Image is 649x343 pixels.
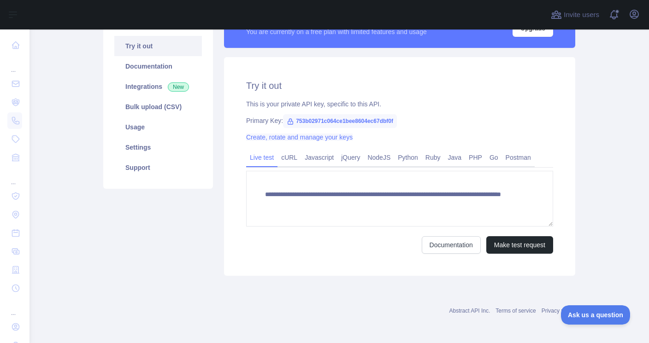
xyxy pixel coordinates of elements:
a: Abstract API Inc. [449,308,490,314]
a: Documentation [114,56,202,76]
a: Postman [502,150,535,165]
button: Make test request [486,236,553,254]
a: Integrations New [114,76,202,97]
div: You are currently on a free plan with limited features and usage [246,27,427,36]
a: Support [114,157,202,178]
div: This is your private API key, specific to this API. [246,99,553,109]
span: Invite users [564,10,599,20]
a: Settings [114,137,202,157]
a: Go [486,150,502,165]
a: Ruby [422,150,444,165]
iframe: Toggle Customer Support [561,305,631,325]
a: Terms of service [496,308,536,314]
a: Try it out [114,36,202,56]
a: Create, rotate and manage your keys [246,134,353,141]
a: Live test [246,150,277,165]
a: Privacy policy [542,308,575,314]
span: 753b02971c064ce1bee8604ec67dbf0f [283,114,397,128]
div: Primary Key: [246,116,553,125]
a: Usage [114,117,202,137]
a: cURL [277,150,301,165]
div: ... [7,55,22,74]
div: ... [7,168,22,186]
div: ... [7,298,22,317]
span: New [168,82,189,92]
a: Java [444,150,466,165]
h2: Try it out [246,79,553,92]
a: Bulk upload (CSV) [114,97,202,117]
a: Python [394,150,422,165]
a: jQuery [337,150,364,165]
a: Documentation [422,236,481,254]
button: Invite users [549,7,601,22]
a: Javascript [301,150,337,165]
a: NodeJS [364,150,394,165]
a: PHP [465,150,486,165]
